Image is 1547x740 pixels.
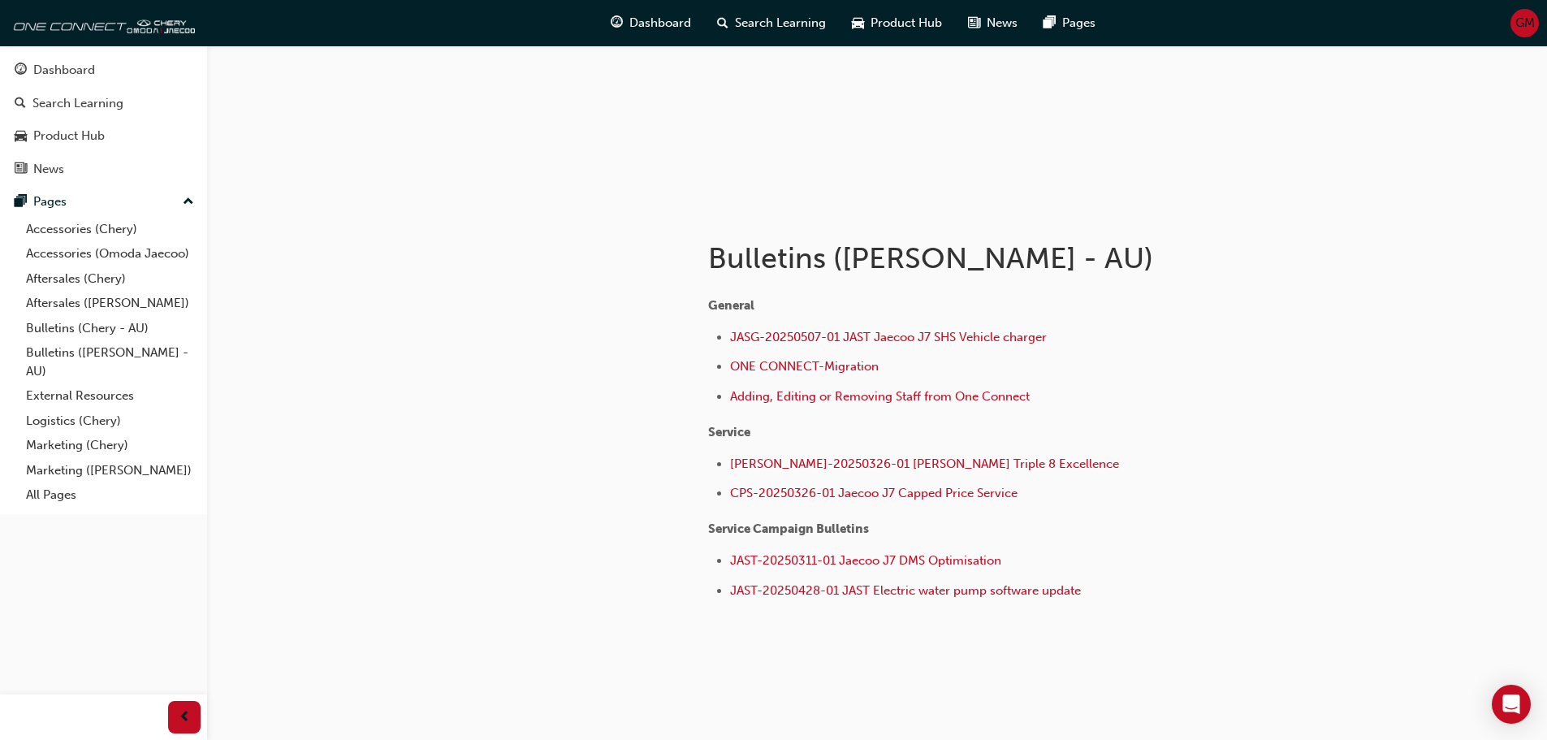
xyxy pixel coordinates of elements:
[611,13,623,33] span: guage-icon
[708,521,869,536] span: Service Campaign Bulletins
[15,129,27,144] span: car-icon
[183,192,194,213] span: up-icon
[735,14,826,32] span: Search Learning
[33,160,64,179] div: News
[730,486,1018,500] a: CPS-20250326-01 Jaecoo J7 Capped Price Service
[839,6,955,40] a: car-iconProduct Hub
[1510,9,1539,37] button: GM
[1031,6,1108,40] a: pages-iconPages
[968,13,980,33] span: news-icon
[19,409,201,434] a: Logistics (Chery)
[19,217,201,242] a: Accessories (Chery)
[33,193,67,211] div: Pages
[19,340,201,383] a: Bulletins ([PERSON_NAME] - AU)
[33,127,105,145] div: Product Hub
[708,298,754,313] span: General
[6,52,201,187] button: DashboardSearch LearningProduct HubNews
[730,583,1081,598] a: JAST-20250428-01 JAST Electric water pump software update
[19,483,201,508] a: All Pages
[6,154,201,184] a: News
[15,162,27,177] span: news-icon
[6,187,201,217] button: Pages
[15,63,27,78] span: guage-icon
[6,121,201,151] a: Product Hub
[1044,13,1056,33] span: pages-icon
[730,389,1030,404] a: Adding, Editing or Removing Staff from One Connect
[708,240,1241,276] h1: Bulletins ([PERSON_NAME] - AU)
[33,61,95,80] div: Dashboard
[730,359,879,374] a: ONE CONNECT-Migration
[987,14,1018,32] span: News
[19,266,201,292] a: Aftersales (Chery)
[179,708,191,728] span: prev-icon
[19,383,201,409] a: External Resources
[730,553,1001,568] a: JAST-20250311-01 Jaecoo J7 DMS Optimisation
[8,6,195,39] img: oneconnect
[19,458,201,483] a: Marketing ([PERSON_NAME])
[1515,14,1535,32] span: GM
[871,14,942,32] span: Product Hub
[704,6,839,40] a: search-iconSearch Learning
[19,433,201,458] a: Marketing (Chery)
[15,195,27,210] span: pages-icon
[730,457,1119,471] a: [PERSON_NAME]-20250326-01 [PERSON_NAME] Triple 8 Excellence
[852,13,864,33] span: car-icon
[19,316,201,341] a: Bulletins (Chery - AU)
[1492,685,1531,724] div: Open Intercom Messenger
[955,6,1031,40] a: news-iconNews
[19,291,201,316] a: Aftersales ([PERSON_NAME])
[598,6,704,40] a: guage-iconDashboard
[1062,14,1095,32] span: Pages
[6,55,201,85] a: Dashboard
[15,97,26,111] span: search-icon
[6,89,201,119] a: Search Learning
[708,425,750,439] span: Service
[19,241,201,266] a: Accessories (Omoda Jaecoo)
[730,330,1047,344] a: JASG-20250507-01 JAST Jaecoo J7 SHS Vehicle charger
[629,14,691,32] span: Dashboard
[32,94,123,113] div: Search Learning
[717,13,728,33] span: search-icon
